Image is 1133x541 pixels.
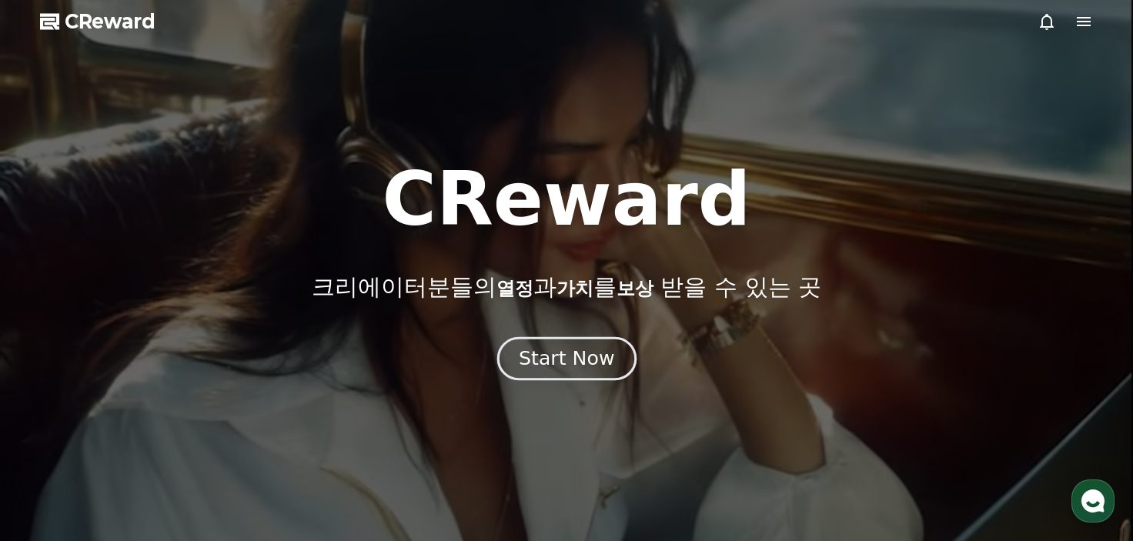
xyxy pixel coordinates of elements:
[556,278,593,299] span: 가치
[382,162,750,236] h1: CReward
[102,413,199,452] a: 대화
[519,346,614,372] div: Start Now
[48,436,58,449] span: 홈
[65,9,155,34] span: CReward
[312,273,821,301] p: 크리에이터분들의 과 를 받을 수 있는 곳
[617,278,653,299] span: 보상
[141,437,159,449] span: 대화
[238,436,256,449] span: 설정
[496,278,533,299] span: 열정
[5,413,102,452] a: 홈
[199,413,296,452] a: 설정
[500,353,633,368] a: Start Now
[496,336,636,380] button: Start Now
[40,9,155,34] a: CReward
